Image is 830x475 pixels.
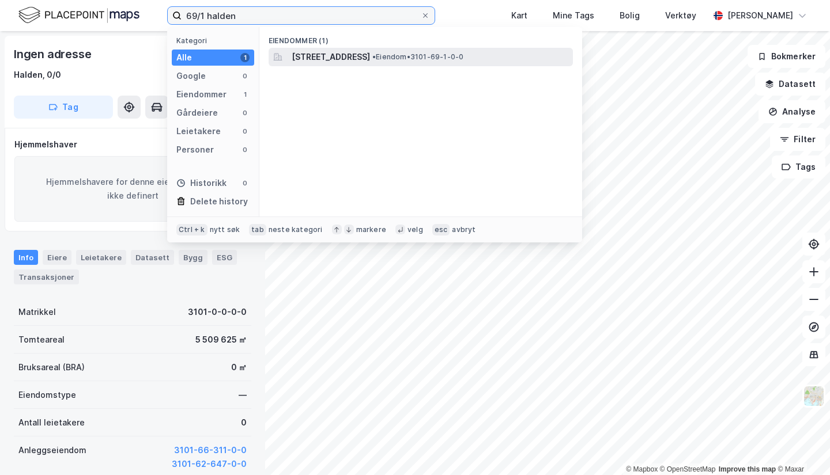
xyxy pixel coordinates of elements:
[240,71,250,81] div: 0
[174,443,247,457] button: 3101-66-311-0-0
[759,100,825,123] button: Analyse
[553,9,594,22] div: Mine Tags
[372,52,463,62] span: Eiendom • 3101-69-1-0-0
[18,333,65,347] div: Tomteareal
[408,225,423,234] div: velg
[803,385,825,407] img: Z
[190,195,248,208] div: Delete history
[249,224,266,235] div: tab
[188,305,247,319] div: 3101-0-0-0-0
[195,333,247,347] div: 5 509 625 ㎡
[18,5,139,25] img: logo.f888ab2527a4732fd821a326f86c7f29.svg
[14,45,93,63] div: Ingen adresse
[210,225,240,234] div: nytt søk
[770,128,825,151] button: Filter
[356,225,386,234] div: markere
[432,224,450,235] div: esc
[18,443,86,457] div: Anleggseiendom
[772,155,825,178] button: Tags
[452,225,476,234] div: avbryt
[176,88,227,101] div: Eiendommer
[212,250,237,265] div: ESG
[14,156,251,222] div: Hjemmelshavere for denne eiendommen er ikke definert
[269,225,323,234] div: neste kategori
[14,68,61,82] div: Halden, 0/0
[179,250,207,265] div: Bygg
[727,9,793,22] div: [PERSON_NAME]
[240,127,250,136] div: 0
[240,145,250,154] div: 0
[14,250,38,265] div: Info
[182,7,421,24] input: Søk på adresse, matrikkel, gårdeiere, leietakere eller personer
[131,250,174,265] div: Datasett
[240,90,250,99] div: 1
[772,420,830,475] div: Kontrollprogram for chat
[176,51,192,64] div: Alle
[240,53,250,62] div: 1
[259,27,582,48] div: Eiendommer (1)
[176,124,221,138] div: Leietakere
[176,69,206,83] div: Google
[665,9,696,22] div: Verktøy
[43,250,71,265] div: Eiere
[14,138,251,151] div: Hjemmelshaver
[772,420,830,475] iframe: Chat Widget
[172,457,247,471] button: 3101-62-647-0-0
[240,178,250,188] div: 0
[176,106,218,120] div: Gårdeiere
[626,465,658,473] a: Mapbox
[176,143,214,157] div: Personer
[660,465,716,473] a: OpenStreetMap
[18,305,56,319] div: Matrikkel
[176,36,254,45] div: Kategori
[292,50,370,64] span: [STREET_ADDRESS]
[620,9,640,22] div: Bolig
[719,465,776,473] a: Improve this map
[14,96,113,119] button: Tag
[18,360,85,374] div: Bruksareal (BRA)
[18,388,76,402] div: Eiendomstype
[372,52,376,61] span: •
[14,269,79,284] div: Transaksjoner
[176,176,227,190] div: Historikk
[240,108,250,117] div: 0
[176,224,207,235] div: Ctrl + k
[18,416,85,430] div: Antall leietakere
[76,250,126,265] div: Leietakere
[241,416,247,430] div: 0
[748,45,825,68] button: Bokmerker
[755,73,825,96] button: Datasett
[239,388,247,402] div: —
[511,9,527,22] div: Kart
[231,360,247,374] div: 0 ㎡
